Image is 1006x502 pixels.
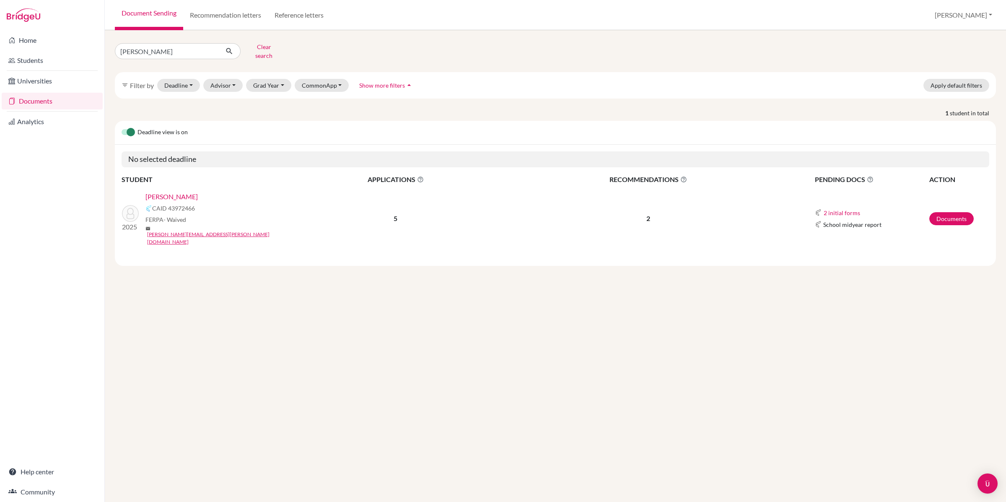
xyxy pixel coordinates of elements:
[145,226,150,231] span: mail
[115,43,219,59] input: Find student by name...
[145,205,152,212] img: Common App logo
[815,221,822,228] img: Common App logo
[157,79,200,92] button: Deadline
[977,473,998,494] div: Open Intercom Messenger
[2,113,103,130] a: Analytics
[503,174,794,185] span: RECOMMENDATIONS
[122,205,139,222] img: Shaik, Aqeel
[152,204,195,213] span: CAID 43972466
[394,214,397,222] b: 5
[7,8,40,22] img: Bridge-U
[815,174,928,185] span: PENDING DOCS
[122,151,989,167] h5: No selected deadline
[203,79,243,92] button: Advisor
[2,32,103,49] a: Home
[950,109,996,117] span: student in total
[2,73,103,89] a: Universities
[923,79,989,92] button: Apply default filters
[2,484,103,500] a: Community
[929,212,974,225] a: Documents
[2,463,103,480] a: Help center
[130,81,154,89] span: Filter by
[359,82,405,89] span: Show more filters
[2,52,103,69] a: Students
[815,209,822,216] img: Common App logo
[122,174,289,185] th: STUDENT
[122,82,128,88] i: filter_list
[295,79,349,92] button: CommonApp
[929,174,989,185] th: ACTION
[503,213,794,224] p: 2
[945,109,950,117] strong: 1
[405,81,413,89] i: arrow_drop_up
[823,220,882,229] span: School midyear report
[246,79,291,92] button: Grad Year
[122,222,139,232] p: 2025
[145,215,186,224] span: FERPA
[163,216,186,223] span: - Waived
[931,7,996,23] button: [PERSON_NAME]
[290,174,502,185] span: APPLICATIONS
[352,79,420,92] button: Show more filtersarrow_drop_up
[2,93,103,109] a: Documents
[241,40,287,62] button: Clear search
[137,127,188,138] span: Deadline view is on
[147,231,295,246] a: [PERSON_NAME][EMAIL_ADDRESS][PERSON_NAME][DOMAIN_NAME]
[823,208,861,218] button: 2 initial forms
[145,192,198,202] a: [PERSON_NAME]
